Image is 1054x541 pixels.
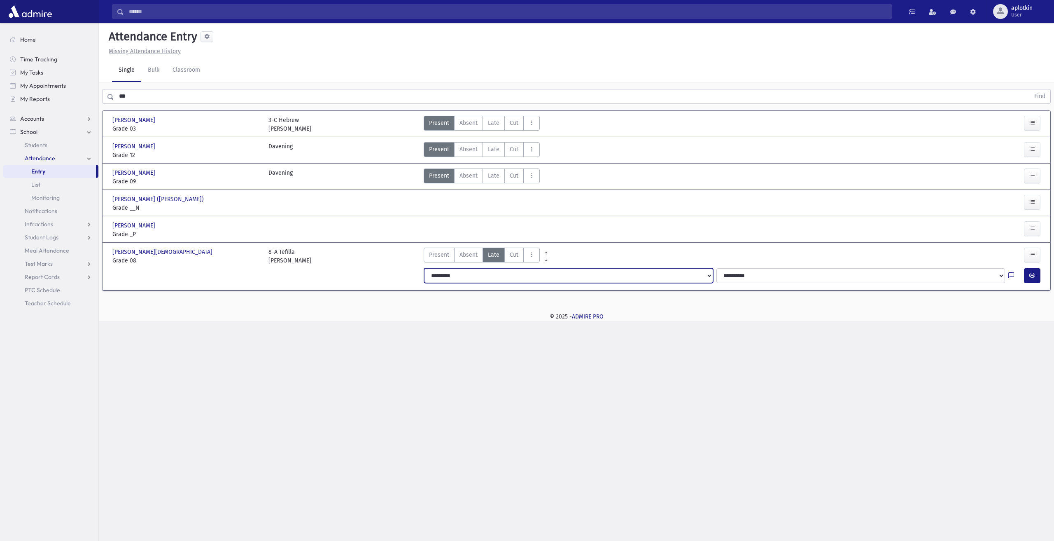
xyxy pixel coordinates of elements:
[141,59,166,82] a: Bulk
[25,220,53,228] span: Infractions
[429,145,449,154] span: Present
[112,169,157,177] span: [PERSON_NAME]
[424,248,540,265] div: AttTypes
[112,230,260,239] span: Grade _P
[488,251,499,259] span: Late
[488,145,499,154] span: Late
[31,168,45,175] span: Entry
[112,142,157,151] span: [PERSON_NAME]
[1011,5,1033,12] span: aplotkin
[112,59,141,82] a: Single
[3,138,98,152] a: Students
[20,36,36,43] span: Home
[20,56,57,63] span: Time Tracking
[20,82,66,89] span: My Appointments
[20,69,43,76] span: My Tasks
[488,119,499,127] span: Late
[268,169,293,186] div: Davening
[25,155,55,162] span: Attendance
[20,128,37,136] span: School
[268,248,311,265] div: 8-A Tefilla [PERSON_NAME]
[3,92,98,105] a: My Reports
[112,151,260,159] span: Grade 12
[3,283,98,297] a: PTC Schedule
[3,79,98,92] a: My Appointments
[510,171,518,180] span: Cut
[3,66,98,79] a: My Tasks
[105,48,181,55] a: Missing Attendance History
[572,313,604,320] a: ADMIRE PRO
[510,251,518,259] span: Cut
[166,59,207,82] a: Classroom
[7,3,54,20] img: AdmirePro
[459,251,478,259] span: Absent
[25,273,60,281] span: Report Cards
[3,53,98,66] a: Time Tracking
[25,286,60,294] span: PTC Schedule
[3,297,98,310] a: Teacher Schedule
[124,4,892,19] input: Search
[25,260,53,267] span: Test Marks
[1011,12,1033,18] span: User
[25,247,69,254] span: Meal Attendance
[3,204,98,218] a: Notifications
[112,116,157,124] span: [PERSON_NAME]
[20,95,50,103] span: My Reports
[429,119,449,127] span: Present
[510,145,518,154] span: Cut
[1029,89,1050,103] button: Find
[3,178,98,191] a: List
[25,207,57,215] span: Notifications
[424,116,540,133] div: AttTypes
[112,124,260,133] span: Grade 03
[3,152,98,165] a: Attendance
[25,141,47,149] span: Students
[3,112,98,125] a: Accounts
[3,33,98,46] a: Home
[3,231,98,244] a: Student Logs
[3,270,98,283] a: Report Cards
[31,194,60,201] span: Monitoring
[268,116,311,133] div: 3-C Hebrew [PERSON_NAME]
[268,142,293,159] div: Davening
[459,145,478,154] span: Absent
[25,300,71,307] span: Teacher Schedule
[20,115,44,122] span: Accounts
[510,119,518,127] span: Cut
[3,165,96,178] a: Entry
[105,30,197,44] h5: Attendance Entry
[3,191,98,204] a: Monitoring
[424,169,540,186] div: AttTypes
[31,181,40,188] span: List
[3,257,98,270] a: Test Marks
[429,171,449,180] span: Present
[112,195,205,204] span: [PERSON_NAME] ([PERSON_NAME])
[459,171,478,180] span: Absent
[3,244,98,257] a: Meal Attendance
[25,234,58,241] span: Student Logs
[488,171,499,180] span: Late
[459,119,478,127] span: Absent
[112,177,260,186] span: Grade 09
[109,48,181,55] u: Missing Attendance History
[424,142,540,159] div: AttTypes
[3,125,98,138] a: School
[112,256,260,265] span: Grade 08
[112,221,157,230] span: [PERSON_NAME]
[112,312,1041,321] div: © 2025 -
[112,248,214,256] span: [PERSON_NAME][DEMOGRAPHIC_DATA]
[3,218,98,231] a: Infractions
[429,251,449,259] span: Present
[112,204,260,212] span: Grade __N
